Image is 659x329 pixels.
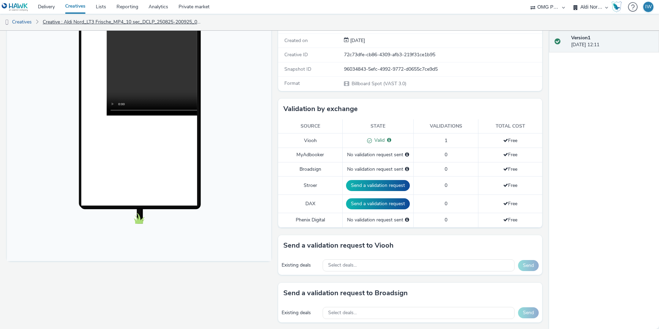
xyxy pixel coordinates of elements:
th: State [343,119,414,133]
span: 0 [445,151,447,158]
div: Existing deals [282,262,319,269]
td: Viooh [278,133,343,148]
span: Created on [284,37,308,44]
button: Send [518,260,539,271]
div: 72c73dfe-cb86-4309-afb3-219f31ce1b95 [344,51,541,58]
button: Send a validation request [346,180,410,191]
th: Total cost [478,119,543,133]
span: Valid [372,137,385,143]
span: Free [503,151,517,158]
div: IW [645,2,652,12]
span: [DATE] [349,37,365,44]
div: Please select a deal below and click on Send to send a validation request to Phenix Digital. [405,217,409,223]
span: Billboard Spot (VAST 3.0) [351,80,406,87]
div: Existing deals [282,309,319,316]
div: No validation request sent [346,151,410,158]
img: undefined Logo [2,3,28,11]
span: Free [503,200,517,207]
span: Free [503,137,517,144]
div: [DATE] 12:11 [571,34,653,49]
h3: Send a validation request to Viooh [283,240,394,251]
span: 1 [445,137,447,144]
span: Free [503,166,517,172]
td: Stroer [278,177,343,195]
div: Creation 21 August 2025, 12:11 [349,37,365,44]
td: Broadsign [278,162,343,176]
span: Creative ID [284,51,308,58]
span: 0 [445,182,447,189]
div: No validation request sent [346,217,410,223]
span: Snapshot ID [284,66,311,72]
div: 96034843-5efc-4992-9772-d0655c7ce9d5 [344,66,541,73]
span: 0 [445,166,447,172]
button: Send [518,307,539,318]
span: Free [503,217,517,223]
th: Validations [414,119,478,133]
span: Free [503,182,517,189]
span: 0 [445,217,447,223]
a: Hawk Academy [611,1,625,12]
div: No validation request sent [346,166,410,173]
div: Please select a deal below and click on Send to send a validation request to MyAdbooker. [405,151,409,158]
td: DAX [278,195,343,213]
h3: Send a validation request to Broadsign [283,288,408,298]
div: Please select a deal below and click on Send to send a validation request to Broadsign. [405,166,409,173]
a: Creative : Aldi Nord_LT3 Frische_MP4_10 sec_DCLP_250825-200925_07082025 [39,14,204,30]
span: Format [284,80,300,87]
th: Source [278,119,343,133]
img: dooh [3,19,10,26]
span: 0 [445,200,447,207]
img: Hawk Academy [611,1,622,12]
span: Select deals... [328,310,357,316]
button: Send a validation request [346,198,410,209]
strong: Version 1 [571,34,590,41]
span: Select deals... [328,262,357,268]
td: MyAdbooker [278,148,343,162]
h3: Validation by exchange [283,104,358,114]
td: Phenix Digital [278,213,343,227]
